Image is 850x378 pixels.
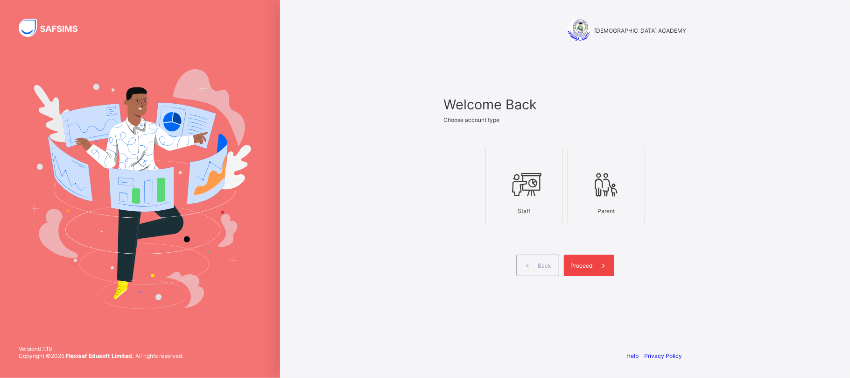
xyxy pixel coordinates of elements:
div: Parent [573,203,640,219]
span: Choose account type [444,116,500,123]
a: Privacy Policy [645,352,682,359]
span: Proceed [571,262,593,269]
span: Copyright © 2025 All rights reserved. [19,352,183,359]
a: Help [627,352,639,359]
div: Staff [491,203,558,219]
strong: Flexisaf Edusoft Limited. [66,352,134,359]
span: [DEMOGRAPHIC_DATA] ACADEMY [595,27,687,34]
span: Welcome Back [444,96,687,113]
img: SAFSIMS Logo [19,19,89,37]
span: Back [538,262,552,269]
span: Version 0.1.19 [19,345,183,352]
img: Hero Image [29,69,251,308]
